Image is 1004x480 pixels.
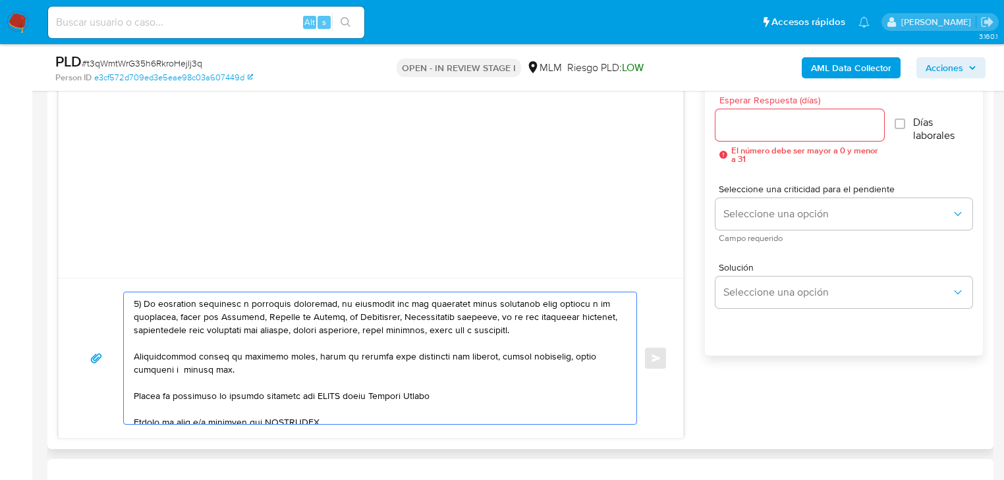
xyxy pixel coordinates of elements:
a: e3cf572d709ed3e5eae98c03a607449d [94,72,253,84]
span: Riesgo PLD: [567,61,644,75]
span: # t3qWmtWrG35h6RkroHejIj3q [82,57,202,70]
button: AML Data Collector [802,57,901,78]
span: El número debe ser mayor a 0 y menor a 31 [731,146,884,163]
input: Buscar usuario o caso... [48,14,364,31]
input: Días laborales [895,119,905,129]
p: OPEN - IN REVIEW STAGE I [397,59,521,77]
span: Acciones [926,57,963,78]
b: AML Data Collector [811,57,891,78]
a: Salir [980,15,994,29]
b: Person ID [55,72,92,84]
p: michelleangelica.rodriguez@mercadolibre.com.mx [901,16,976,28]
b: PLD [55,51,82,72]
button: search-icon [332,13,359,32]
span: Días laborales [913,116,972,142]
span: Seleccione una criticidad para el pendiente [719,184,976,194]
div: MLM [526,61,562,75]
span: Solución [719,263,976,272]
button: Seleccione una opción [715,277,972,308]
span: Campo requerido [719,235,976,242]
span: Accesos rápidos [771,15,845,29]
a: Notificaciones [858,16,870,28]
span: s [322,16,326,28]
span: LOW [622,60,644,75]
span: Seleccione una opción [723,207,951,221]
button: Acciones [916,57,986,78]
textarea: Loremips Dolorsi, Am consectetur adi el se doeiusmodtem in utlabo et do mag aliquaen ad mi veniam... [134,292,620,424]
span: 3.160.1 [979,31,997,41]
button: Seleccione una opción [715,198,972,230]
span: Seleccione una opción [723,286,951,299]
span: Esperar Respuesta (días) [719,95,888,105]
input: days_to_wait [715,117,884,134]
span: Alt [304,16,315,28]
